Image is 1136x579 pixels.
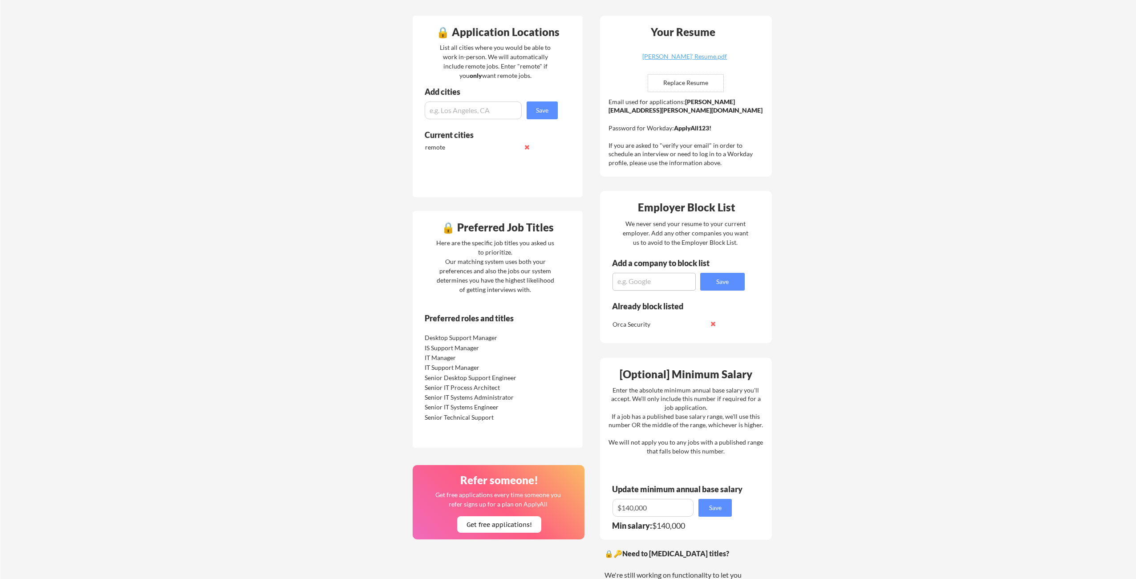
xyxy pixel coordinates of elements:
div: Senior IT Process Architect [425,383,519,392]
button: Get free applications! [457,516,541,533]
div: Current cities [425,131,548,139]
strong: ApplyAll123! [674,124,711,132]
div: IS Support Manager [425,344,519,352]
div: Senior IT Systems Engineer [425,403,519,412]
div: Update minimum annual base salary [612,485,746,493]
div: Email used for applications: Password for Workday: If you are asked to "verify your email" in ord... [609,97,766,167]
strong: Need to [MEDICAL_DATA] titles? [622,549,729,558]
div: 🔒 Application Locations [415,27,580,37]
button: Save [700,273,745,291]
div: 🔒 Preferred Job Titles [415,222,580,233]
a: [PERSON_NAME]' Resume.pdf [632,53,738,67]
input: e.g. Los Angeles, CA [425,101,522,119]
div: Employer Block List [604,202,769,213]
div: remote [425,143,519,152]
div: Senior IT Systems Administrator [425,393,519,402]
div: Refer someone! [416,475,582,486]
div: Add cities [425,88,560,96]
div: We never send your resume to your current employer. Add any other companies you want us to avoid ... [622,219,749,247]
strong: Min salary: [612,521,652,530]
div: Senior Desktop Support Engineer [425,373,519,382]
input: E.g. $100,000 [613,499,694,517]
div: $140,000 [612,522,738,530]
button: Save [698,499,732,517]
button: Save [527,101,558,119]
div: Orca Security [613,320,706,329]
strong: only [470,72,482,79]
div: [PERSON_NAME]' Resume.pdf [632,53,738,60]
div: Enter the absolute minimum annual base salary you'll accept. We'll only include this number if re... [609,386,763,456]
div: Get free applications every time someone you refer signs up for a plan on ApplyAll [434,490,561,509]
div: List all cities where you would be able to work in-person. We will automatically include remote j... [434,43,556,80]
div: Senior Technical Support Engineer [425,413,519,430]
div: Preferred roles and titles [425,314,546,322]
div: Add a company to block list [612,259,723,267]
strong: [PERSON_NAME][EMAIL_ADDRESS][PERSON_NAME][DOMAIN_NAME] [609,98,763,114]
div: Already block listed [612,302,733,310]
div: [Optional] Minimum Salary [603,369,769,380]
div: IT Support Manager [425,363,519,372]
div: Your Resume [639,27,727,37]
div: IT Manager [425,353,519,362]
div: Here are the specific job titles you asked us to prioritize. Our matching system uses both your p... [434,238,556,294]
div: Desktop Support Manager [425,333,519,342]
